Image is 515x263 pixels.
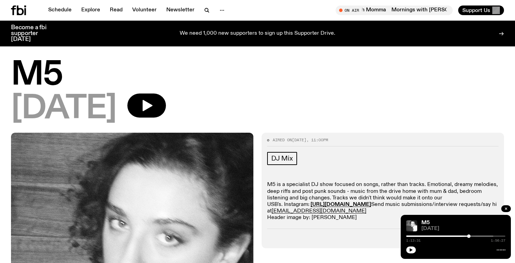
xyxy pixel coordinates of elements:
h1: M5 [11,60,504,91]
a: [EMAIL_ADDRESS][DOMAIN_NAME] [272,208,366,214]
span: 1:13:31 [406,239,421,242]
span: [DATE] [292,137,306,143]
a: DJ Mix [267,152,297,165]
button: On AirMornings with [PERSON_NAME] // Interview with MommaMornings with [PERSON_NAME] // Interview... [336,6,453,15]
a: Volunteer [128,6,161,15]
span: [DATE] [421,226,505,231]
p: We need 1,000 new supporters to sign up this Supporter Drive. [180,31,335,37]
span: Aired on [273,137,292,143]
button: Support Us [458,6,504,15]
span: [DATE] [11,94,116,124]
h3: Become a fbi supporter [DATE] [11,25,55,42]
a: Read [106,6,127,15]
span: , 11:00pm [306,137,328,143]
a: Explore [77,6,104,15]
a: Schedule [44,6,76,15]
img: A black and white photo of Lilly wearing a white blouse and looking up at the camera. [406,220,417,231]
a: Newsletter [162,6,199,15]
p: M5 is a specialist DJ show focused on songs, rather than tracks. Emotional, dreamy melodies, deep... [267,182,498,221]
span: DJ Mix [271,155,293,162]
a: [URL][DOMAIN_NAME] [311,202,371,207]
span: Support Us [462,7,490,13]
a: M5 [421,220,430,226]
span: 1:56:27 [491,239,505,242]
